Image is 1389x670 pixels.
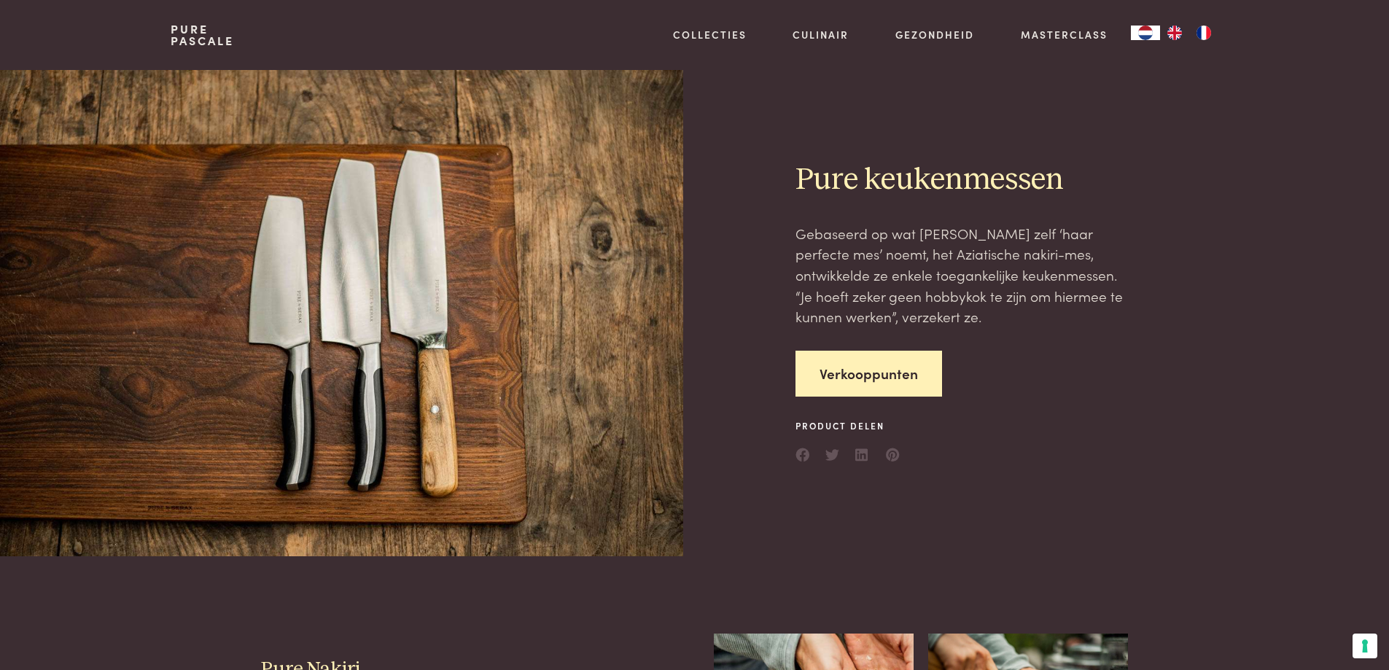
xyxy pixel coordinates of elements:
button: Uw voorkeuren voor toestemming voor trackingtechnologieën [1353,634,1377,658]
ul: Language list [1160,26,1218,40]
a: PurePascale [171,23,234,47]
a: Culinair [793,27,849,42]
aside: Language selected: Nederlands [1131,26,1218,40]
a: Masterclass [1021,27,1108,42]
a: Gezondheid [895,27,974,42]
span: Product delen [795,419,900,432]
div: Language [1131,26,1160,40]
a: NL [1131,26,1160,40]
a: EN [1160,26,1189,40]
a: Verkooppunten [795,351,942,397]
h2: Pure keukenmessen [795,161,1129,200]
a: FR [1189,26,1218,40]
div: Gebaseerd op wat [PERSON_NAME] zelf ‘haar perfecte mes’ noemt, het Aziatische nakiri-mes, ontwikk... [795,223,1129,327]
a: Collecties [673,27,747,42]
